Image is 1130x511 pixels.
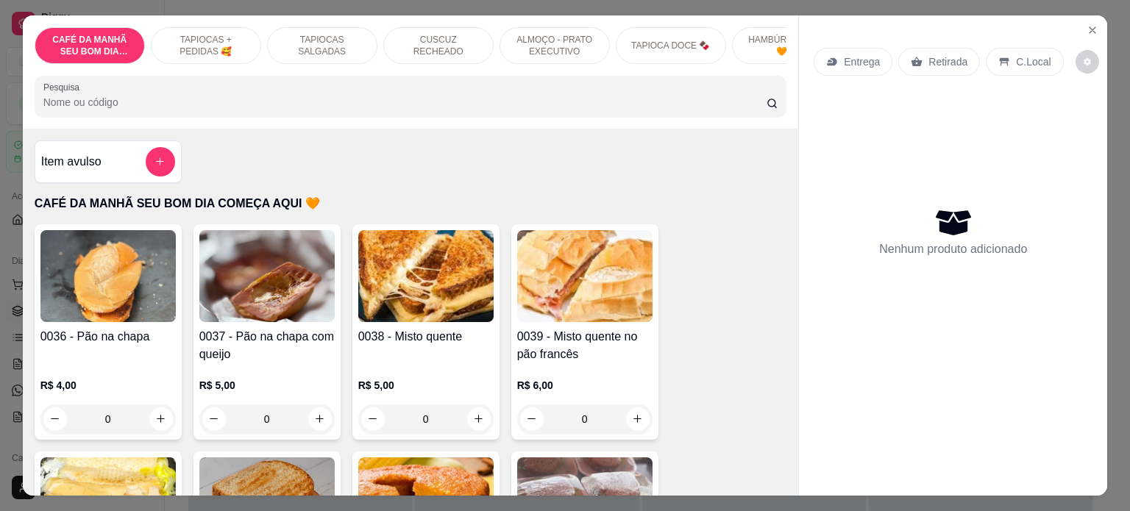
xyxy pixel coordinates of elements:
p: CAFÉ DA MANHÃ SEU BOM DIA COMEÇA AQUI 🧡 [35,195,787,212]
p: R$ 4,00 [40,378,176,393]
h4: 0039 - Misto quente no pão francês [517,328,653,363]
p: Retirada [928,54,967,69]
button: Close [1081,18,1104,42]
h4: 0036 - Pão na chapa [40,328,176,346]
h4: 0038 - Misto quente [358,328,494,346]
img: product-image [199,230,335,322]
button: add-separate-item [146,147,175,176]
h4: 0037 - Pão na chapa com queijo [199,328,335,363]
p: TAPIOCAS SALGADAS [280,34,365,57]
input: Pesquisa [43,95,767,110]
p: R$ 6,00 [517,378,653,393]
img: product-image [358,230,494,322]
button: decrease-product-quantity [1076,50,1099,74]
label: Pesquisa [43,81,85,93]
p: R$ 5,00 [358,378,494,393]
p: Entrega [844,54,880,69]
p: R$ 5,00 [199,378,335,393]
p: CUSCUZ RECHEADO [396,34,481,57]
img: product-image [40,230,176,322]
img: product-image [517,230,653,322]
p: HAMBÚRGUER 🍔 🧡🍟 [745,34,830,57]
p: Nenhum produto adicionado [879,240,1027,258]
h4: Item avulso [41,153,102,171]
p: TAPIOCA DOCE 🍫 [631,40,710,51]
p: TAPIOCAS + PEDIDAS 🥰 [163,34,249,57]
p: ALMOÇO - PRATO EXECUTIVO [512,34,597,57]
p: CAFÉ DA MANHÃ SEU BOM DIA COMEÇA AQUI 🧡 [47,34,132,57]
p: C.Local [1016,54,1051,69]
